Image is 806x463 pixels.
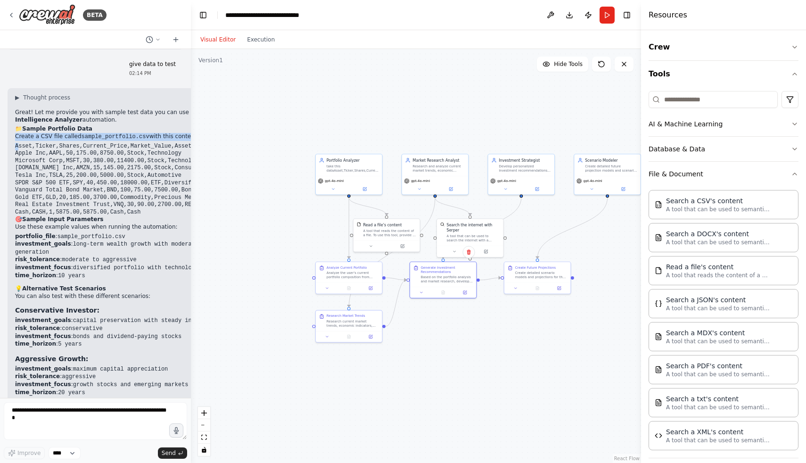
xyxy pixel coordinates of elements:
[666,394,770,404] div: Search a txt's content
[315,310,383,343] div: Research Market TrendsResearch current market trends, economic indicators, and investment opportu...
[15,306,249,315] h3: Conservative Investor:
[504,262,571,294] div: Create Future ProjectionsCreate detailed scenario models and projections for the recommended inve...
[666,404,770,411] p: A tool that can be used to semantic search a query from a txt's content.
[387,243,418,249] button: Open in side panel
[58,233,125,240] code: sample_portfolio.csv
[15,389,56,396] strong: time_horizon
[225,10,318,20] nav: breadcrumb
[436,218,504,257] div: SerperDevToolSearch the internet with SerperA tool that can be used to search the internet with a...
[413,164,465,173] div: Research and analyze current market trends, economic indicators, and sector performance. Identify...
[15,333,249,341] li: :
[537,57,588,72] button: Hide Tools
[655,399,662,406] img: TXTSearchTool
[241,34,280,45] button: Execution
[327,164,379,173] div: take this dataAsset,Ticker,Shares,Current_Price,Market_Value,Asset_Class,Sector Apple Inc,AAPL,50...
[198,407,210,419] button: zoom in
[15,256,249,264] li: :
[15,325,249,333] li: :
[666,437,770,444] p: A tool that can be used to semantic search a query from a XML's content.
[4,447,45,459] button: Improve
[15,233,249,241] li: :
[198,419,210,431] button: zoom out
[17,449,41,457] span: Improve
[585,164,637,173] div: Create detailed future projection models and scenario analyses for different investment strategie...
[327,319,379,328] div: Research current market trends, economic indicators, and investment opportunities relevant to {in...
[447,234,500,242] div: A tool that can be used to search the internet with a search_query. Supports different search typ...
[15,381,249,389] li: :
[363,229,416,237] div: A tool that reads the content of a file. To use this tool, provide a 'file_path' parameter with t...
[666,272,770,279] p: A tool that reads the content of a file. To use this tool, provide a 'file_path' parameter with t...
[666,361,770,371] div: Search a PDF's content
[666,229,770,239] div: Search a DOCX's content
[362,285,380,291] button: Open in side panel
[522,186,552,192] button: Open in side panel
[666,371,770,378] p: A tool that can be used to semantic search a query from a PDF's content.
[15,256,60,263] strong: risk_tolerance
[346,198,351,258] g: Edge from 21ce6501-e58a-4680-8f4f-78f9985eb074 to a9c13987-21a6-448a-a0de-ae36a1b81fe4
[62,256,136,263] code: moderate to aggressive
[666,305,770,312] p: A tool that can be used to semantic search a query from a JSON's content.
[363,222,402,227] div: Read a file's content
[655,234,662,241] img: DOCXSearchTool
[456,289,474,296] button: Open in side panel
[410,262,477,298] div: Generate Investment RecommendationsBased on the portfolio analysis and market research, develop s...
[666,196,770,206] div: Search a CSV's content
[15,389,249,397] li: :
[574,154,641,195] div: Scenario ModelerCreate detailed future projection models and scenario analyses for different inve...
[15,317,249,325] li: :
[15,272,249,280] li: :
[197,8,210,22] button: Hide left sidebar
[487,154,555,195] div: Investment StrategistDevelop personalized investment recommendations and strategic asset allocati...
[346,198,437,307] g: Edge from 1c794a2d-4dd7-4eb5-b5b5-1ad520599f75 to b5c09898-d17b-461f-851d-11614f55c2e8
[614,456,640,461] a: React Flow attribution
[470,248,501,255] button: Open in side panel
[15,365,71,372] strong: investment_goals
[15,285,249,293] h2: 💡
[15,373,60,380] strong: risk_tolerance
[463,246,475,258] button: Delete node
[432,198,473,215] g: Edge from 1c794a2d-4dd7-4eb5-b5b5-1ad520599f75 to cd026893-5524-4c1d-bbca-baee614d7e87
[195,34,241,45] button: Visual Editor
[169,423,183,438] button: Click to speak your automation idea
[499,164,551,173] div: Develop personalized investment recommendations and strategic asset allocation based on portfolio...
[73,366,168,372] code: maximum capital appreciation
[421,275,473,283] div: Based on the portfolio analysis and market research, develop specific investment recommendations ...
[15,365,249,373] li: :
[198,444,210,456] button: toggle interactivity
[386,277,407,329] g: Edge from b5c09898-d17b-461f-851d-11614f55c2e8 to d3fdd596-c9f8-4239-8b8c-7e491185bbf2
[666,262,770,272] div: Read a file's content
[655,366,662,373] img: PDFSearchTool
[353,218,420,252] div: FileReadToolRead a file's contentA tool that reads the content of a file. To use this tool, provi...
[327,314,365,318] div: Research Market Trends
[655,267,662,274] img: FileReadTool
[649,137,798,161] button: Database & Data
[15,94,70,101] button: ▶Thought process
[666,239,770,246] p: A tool that can be used to semantic search a query from a DOCX's content.
[15,223,249,231] p: Use these example values when running the automation:
[83,9,107,21] div: BETA
[584,179,602,183] span: gpt-4o-mini
[15,125,249,133] h2: 📁
[655,333,662,340] img: MDXSearchTool
[82,133,149,140] code: sample_portfolio.csv
[550,285,568,291] button: Open in side panel
[327,157,379,163] div: Portfolio Analyzer
[357,222,361,226] img: FileReadTool
[666,427,770,437] div: Search a XML's content
[421,265,473,274] div: Generate Investment Recommendations
[15,317,71,323] strong: investment_goals
[349,186,380,192] button: Open in side panel
[15,354,249,364] h3: Aggressive Growth:
[337,285,360,291] button: No output available
[413,157,465,163] div: Market Research Analyst
[15,264,71,271] strong: investment_focus
[649,9,687,21] h4: Resources
[15,264,249,272] li: :
[15,325,60,331] strong: risk_tolerance
[15,293,249,300] p: You can also test with these different scenarios:
[585,157,637,163] div: Scenario Modeler
[327,271,379,279] div: Analyze the user's current portfolio composition from {portfolio_file} and evaluate its asset all...
[666,328,770,338] div: Search a MDX's content
[198,431,210,444] button: fit view
[15,240,249,256] li: :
